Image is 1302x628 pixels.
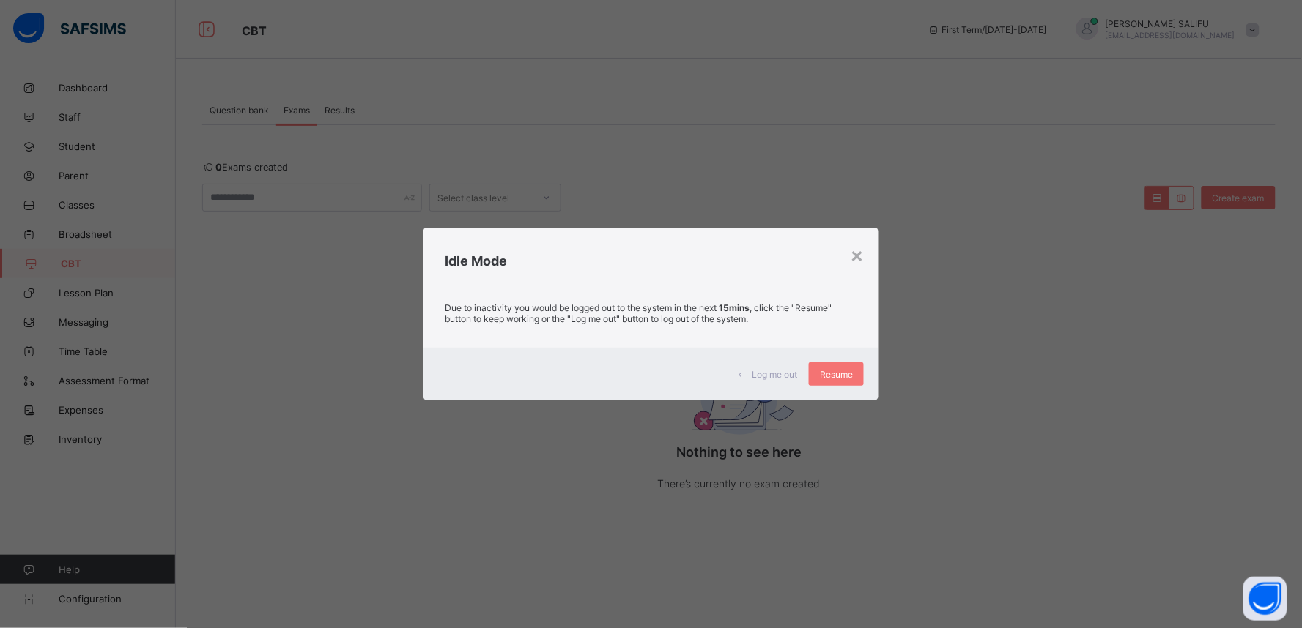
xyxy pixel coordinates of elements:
[720,302,750,313] strong: 15mins
[445,253,857,269] h2: Idle Mode
[445,302,857,324] p: Due to inactivity you would be logged out to the system in the next , click the "Resume" button t...
[1243,577,1287,621] button: Open asap
[850,242,864,267] div: ×
[820,369,853,380] span: Resume
[752,369,797,380] span: Log me out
